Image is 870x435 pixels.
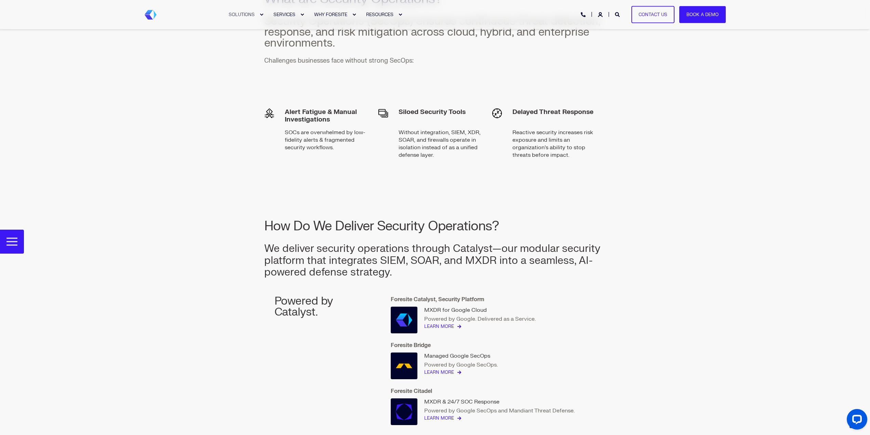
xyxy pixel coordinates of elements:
span: Security Operations (SecOps) ensures continuous threat detection, response, and risk mitigation a... [264,14,600,50]
span: We deliver security operations through Catalyst—our modular security platform that integrates SIE... [264,242,600,279]
a: Foresite Bridge [391,353,417,379]
a: Learn More [424,323,454,330]
div: MXDR for Google Cloud [424,307,536,314]
span: RESOURCES [366,12,393,17]
span: Reactive security increases risk exposure and limits an organization’s ability to stop threats be... [512,129,595,159]
a: Login [598,11,604,17]
div: Expand WHY FORESITE [352,13,356,17]
img: alert_fatigue [264,108,275,118]
span: Without integration, SIEM, XDR, SOAR, and firewalls operate in isolation instead of as a unified ... [399,129,482,159]
a: Back to Home [145,10,157,20]
img: Foresite Bridge [396,358,412,374]
div: Expand SOLUTIONS [259,13,264,17]
a: Learn More [424,369,454,376]
div: Expand SERVICES [300,13,304,17]
p: Powered by Google SecOps. [424,361,498,369]
a: Foresite Catalyst [391,307,417,333]
div: MXDR & 24/7 SOC Response [424,398,575,405]
span: Alert Fatigue & Manual Investigations [285,108,368,124]
img: Siloed tools [378,108,388,118]
div: Managed Google SecOps [424,353,498,359]
strong: Foresite Bridge [391,342,431,349]
span: Delayed Threat Response [512,108,595,124]
a: Open Search [615,11,621,17]
p: Powered by Google. Delivered as a Service. [424,315,536,323]
a: Learn More [424,415,454,422]
img: Foresite Catalyst [396,312,412,328]
span: WHY FORESITE [314,12,347,17]
h2: How Do We Deliver Security Operations? [264,172,606,233]
span: Challenges businesses face without strong SecOps: [264,57,414,65]
img: Foresite Citadel, Powered by Google SecOps [396,404,412,420]
iframe: LiveChat chat widget [841,406,870,435]
h3: Powered by Catalyst. [275,248,363,318]
p: Powered by Google SecOps and Mandiant Threat Defense. [424,407,575,414]
div: Expand RESOURCES [398,13,402,17]
img: Foresite brand mark, a hexagon shape of blues with a directional arrow to the right hand side [145,10,157,20]
img: Delayed Threat Response [492,108,502,118]
span: SOLUTIONS [229,12,255,17]
strong: Foresite Citadel [391,388,432,395]
span: Siloed Security Tools [399,108,482,124]
strong: Foresite Catalyst, Security Platform [391,296,484,303]
a: Book a Demo [679,6,726,23]
a: Foresite Citadel, Powered by Google SecOps [391,398,417,425]
span: SOCs are overwhelmed by low-fidelity alerts & fragmented security workflows. [285,129,365,151]
a: Contact Us [631,6,674,23]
